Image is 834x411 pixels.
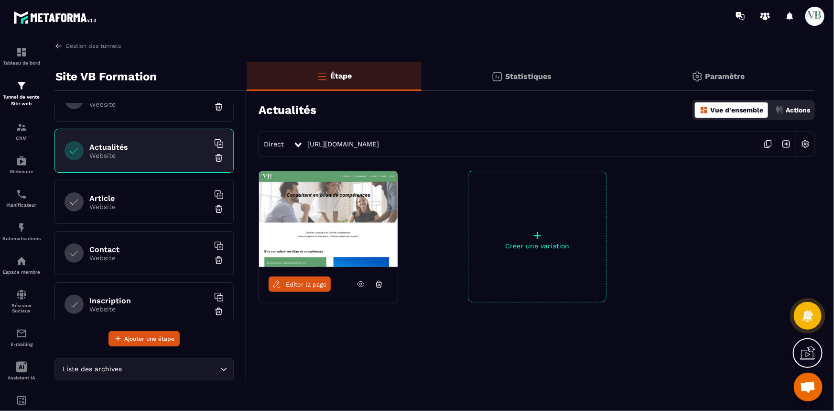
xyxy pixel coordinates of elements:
span: Éditer la page [286,281,327,288]
h6: Contact [89,245,209,254]
input: Search for option [124,364,218,375]
img: image [259,171,398,267]
p: Website [89,100,209,108]
img: setting-w.858f3a88.svg [796,135,814,153]
span: Ajouter une étape [124,334,174,344]
img: dashboard-orange.40269519.svg [700,106,708,114]
p: + [468,229,606,242]
p: Planificateur [2,202,41,208]
p: Actions [786,106,810,114]
img: setting-gr.5f69749f.svg [692,71,703,82]
a: formationformationCRM [2,114,41,148]
p: Créer une variation [468,242,606,250]
p: Étape [330,71,352,80]
p: Site VB Formation [55,67,157,86]
p: Vue d'ensemble [710,106,763,114]
img: trash [214,307,224,316]
p: Assistant IA [2,375,41,380]
p: Automatisations [2,236,41,241]
span: Direct [264,140,284,148]
p: Réseaux Sociaux [2,303,41,313]
p: Website [89,203,209,211]
img: email [16,328,27,339]
button: Ajouter une étape [108,331,180,346]
a: automationsautomationsAutomatisations [2,215,41,248]
img: automations [16,155,27,167]
p: Statistiques [505,72,552,81]
div: Ouvrir le chat [794,373,823,401]
a: schedulerschedulerPlanificateur [2,181,41,215]
p: CRM [2,135,41,141]
a: automationsautomationsWebinaire [2,148,41,181]
p: Webinaire [2,169,41,174]
a: social-networksocial-networkRéseaux Sociaux [2,282,41,321]
img: trash [214,153,224,163]
img: arrow-next.bcc2205e.svg [777,135,795,153]
p: E-mailing [2,342,41,347]
img: formation [16,46,27,58]
img: arrow [54,42,63,50]
img: accountant [16,395,27,406]
a: Assistant IA [2,354,41,388]
img: trash [214,102,224,111]
p: Website [89,305,209,313]
img: formation [16,122,27,133]
p: Tableau de bord [2,60,41,66]
img: formation [16,80,27,91]
p: Tunnel de vente Site web [2,94,41,107]
h6: Actualités [89,143,209,152]
a: [URL][DOMAIN_NAME] [307,140,379,148]
p: Website [89,152,209,159]
img: trash [214,204,224,214]
h6: Article [89,194,209,203]
img: social-network [16,289,27,300]
p: Espace membre [2,269,41,275]
a: emailemailE-mailing [2,321,41,354]
a: Gestion des tunnels [54,42,121,50]
p: Paramètre [705,72,745,81]
p: Website [89,254,209,262]
img: stats.20deebd0.svg [491,71,503,82]
a: formationformationTableau de bord [2,39,41,73]
div: Search for option [54,358,234,380]
img: scheduler [16,189,27,200]
img: automations [16,222,27,233]
h3: Actualités [259,103,316,117]
a: Éditer la page [269,277,331,292]
a: formationformationTunnel de vente Site web [2,73,41,114]
img: bars-o.4a397970.svg [316,70,328,82]
span: Liste des archives [61,364,124,375]
a: automationsautomationsEspace membre [2,248,41,282]
img: actions.d6e523a2.png [775,106,784,114]
h6: Inscription [89,296,209,305]
img: logo [13,9,99,26]
img: automations [16,255,27,267]
img: trash [214,255,224,265]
